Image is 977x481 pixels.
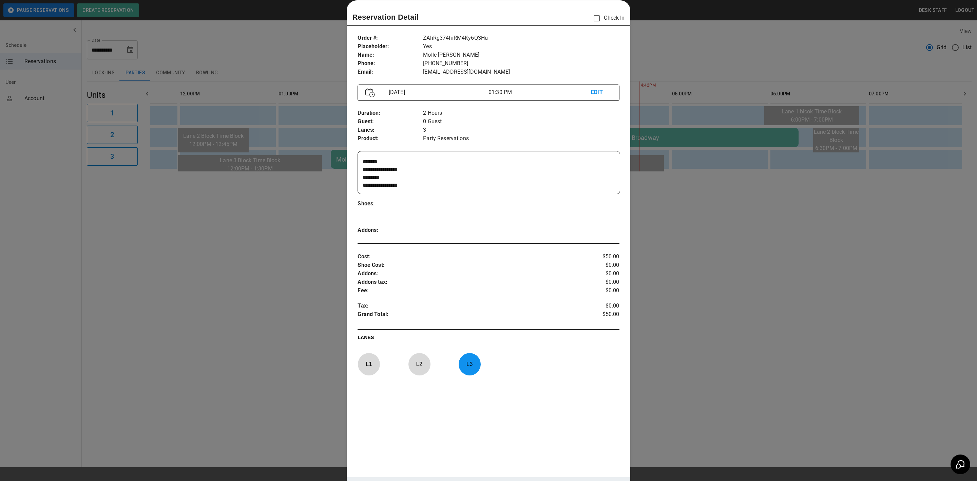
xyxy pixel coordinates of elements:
[458,356,481,372] p: L 3
[423,134,619,143] p: Party Reservations
[488,88,591,96] p: 01:30 PM
[423,51,619,59] p: Molle [PERSON_NAME]
[358,270,576,278] p: Addons :
[365,88,375,97] img: Vector
[358,334,619,344] p: LANES
[358,261,576,270] p: Shoe Cost :
[576,286,619,295] p: $0.00
[358,68,423,76] p: Email :
[358,302,576,310] p: Tax :
[576,270,619,278] p: $0.00
[423,68,619,76] p: [EMAIL_ADDRESS][DOMAIN_NAME]
[576,302,619,310] p: $0.00
[358,253,576,261] p: Cost :
[358,59,423,68] p: Phone :
[423,126,619,134] p: 3
[576,278,619,286] p: $0.00
[358,117,423,126] p: Guest :
[358,34,423,42] p: Order # :
[386,88,488,96] p: [DATE]
[576,310,619,320] p: $50.00
[423,34,619,42] p: ZAhRg374hiRM4Ky6Q3Hu
[358,200,423,208] p: Shoes :
[423,42,619,51] p: Yes
[576,261,619,270] p: $0.00
[358,278,576,286] p: Addons tax :
[358,134,423,143] p: Product :
[358,226,423,235] p: Addons :
[590,11,625,25] p: Check In
[352,12,419,23] p: Reservation Detail
[423,117,619,126] p: 0 Guest
[358,286,576,295] p: Fee :
[358,51,423,59] p: Name :
[423,59,619,68] p: [PHONE_NUMBER]
[358,109,423,117] p: Duration :
[358,356,380,372] p: L 1
[423,109,619,117] p: 2 Hours
[358,126,423,134] p: Lanes :
[591,88,611,97] p: EDIT
[358,42,423,51] p: Placeholder :
[358,310,576,320] p: Grand Total :
[576,253,619,261] p: $50.00
[408,356,430,372] p: L 2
